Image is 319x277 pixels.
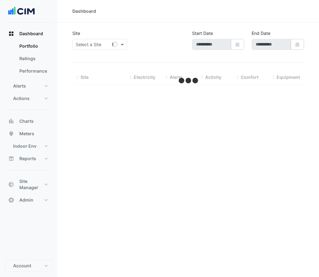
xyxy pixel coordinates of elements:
span: Actions [13,95,30,102]
app-icon: Meters [8,131,14,137]
span: Account [13,263,31,269]
span: Site Manager [19,178,43,191]
img: Company Logo [7,5,36,17]
span: Charts [19,118,34,124]
button: Admin [5,194,52,206]
span: Admin [19,197,33,203]
label: End Date [252,30,270,36]
span: Equipment [277,74,300,80]
button: Actions [5,92,52,105]
label: Start Date [192,30,213,36]
span: Alerts [170,74,182,80]
app-icon: Admin [8,197,14,203]
span: Reports [19,155,36,162]
button: Reports [5,152,52,165]
span: Indoor Env [13,143,36,149]
span: Alerts [13,83,26,89]
span: Dashboard [19,31,43,37]
button: Account [5,260,52,272]
span: Electricity [134,74,155,80]
app-icon: Reports [8,155,14,162]
div: Dashboard [5,40,52,80]
button: Charts [5,115,52,127]
app-icon: Site Manager [8,181,14,188]
a: Portfolio [14,40,52,52]
span: Site [80,74,89,80]
span: Activity [205,74,221,80]
span: Comfort [241,74,259,80]
a: Performance [14,65,52,77]
button: Dashboard [5,27,52,40]
a: Ratings [14,52,52,65]
div: Dashboard [72,8,96,14]
button: Alerts [5,80,52,92]
button: Meters [5,127,52,140]
label: Site [72,30,80,36]
button: Site Manager [5,175,52,194]
span: Meters [19,131,34,137]
app-icon: Charts [8,118,14,124]
app-icon: Dashboard [8,31,14,37]
button: Indoor Env [5,140,52,152]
